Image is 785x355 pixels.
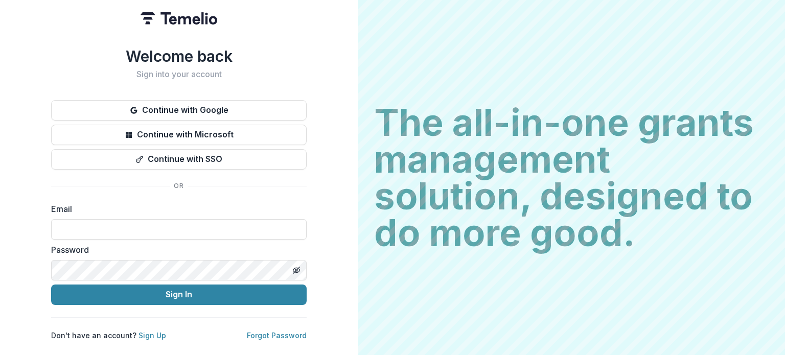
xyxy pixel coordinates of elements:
[51,244,301,256] label: Password
[51,285,307,305] button: Sign In
[288,262,305,278] button: Toggle password visibility
[51,330,166,341] p: Don't have an account?
[51,69,307,79] h2: Sign into your account
[138,331,166,340] a: Sign Up
[51,125,307,145] button: Continue with Microsoft
[51,203,301,215] label: Email
[51,100,307,121] button: Continue with Google
[51,149,307,170] button: Continue with SSO
[141,12,217,25] img: Temelio
[51,47,307,65] h1: Welcome back
[247,331,307,340] a: Forgot Password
